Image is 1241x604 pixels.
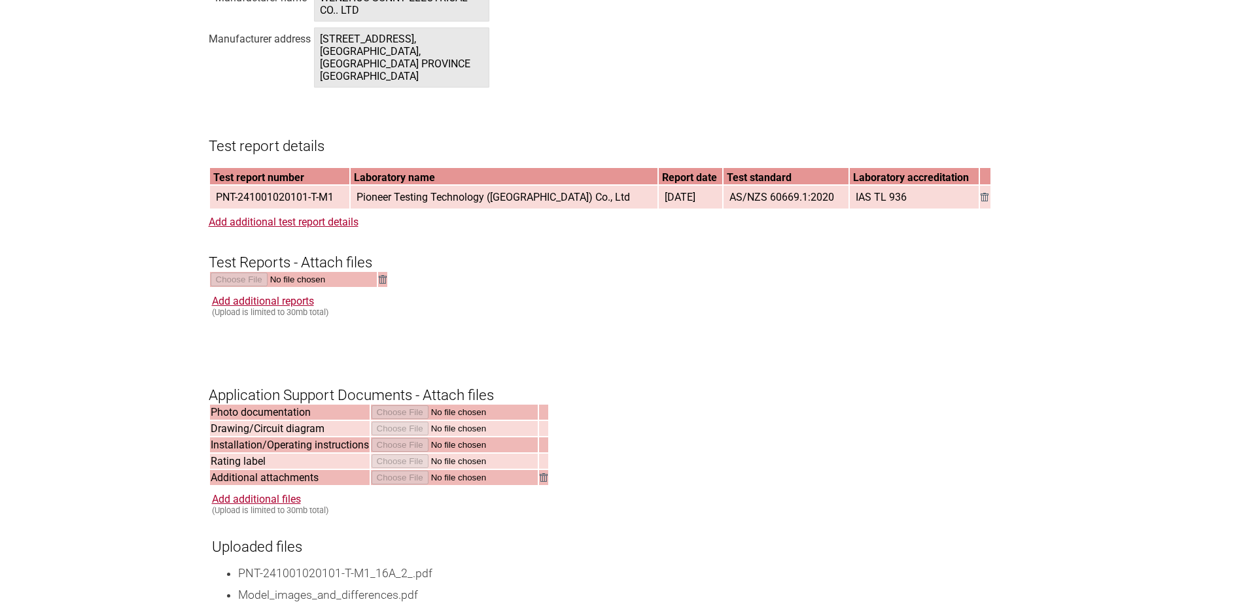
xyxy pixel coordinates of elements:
[210,470,370,485] td: Additional attachments
[659,168,722,184] th: Report date
[212,525,1033,555] h3: Uploaded files
[210,405,370,420] td: Photo documentation
[209,216,358,228] a: Add additional test report details
[850,186,912,208] span: IAS TL 936
[210,437,370,452] td: Installation/Operating instructions
[212,505,328,515] small: (Upload is limited to 30mb total)
[724,168,849,184] th: Test standard
[351,186,635,208] span: Pioneer Testing Technology ([GEOGRAPHIC_DATA]) Co., Ltd
[209,364,1033,403] h3: Application Support Documents - Attach files
[210,168,349,184] th: Test report number
[210,454,370,469] td: Rating label
[209,29,307,42] div: Manufacturer address
[351,168,657,184] th: Laboratory name
[209,115,1033,154] h3: Test report details
[724,186,839,208] span: AS/NZS 60669.1:2020
[850,168,979,184] th: Laboratory accreditation
[209,232,1033,271] h3: Test Reports - Attach files
[981,193,988,201] img: Remove
[659,186,701,208] span: [DATE]
[314,27,489,88] span: [STREET_ADDRESS],[GEOGRAPHIC_DATA], [GEOGRAPHIC_DATA] PROVINCE [GEOGRAPHIC_DATA]
[379,275,387,284] img: Remove
[210,421,370,436] td: Drawing/Circuit diagram
[212,295,314,307] a: Add additional reports
[238,587,1033,603] li: Model_images_and_differences.pdf
[238,565,1033,582] li: PNT-241001020101-T-M1_16A_2_.pdf
[212,307,328,317] small: (Upload is limited to 30mb total)
[540,473,548,482] img: Remove
[211,186,339,208] span: PNT-241001020101-T-M1
[212,493,301,505] a: Add additional files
